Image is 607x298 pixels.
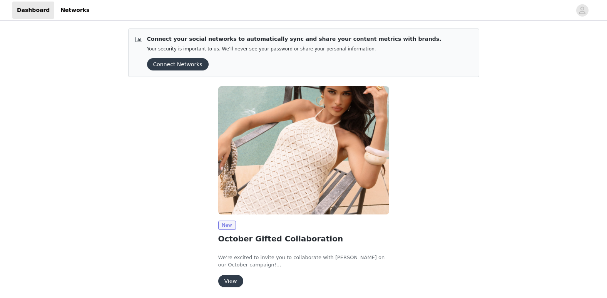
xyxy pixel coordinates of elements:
[147,58,209,70] button: Connect Networks
[218,278,243,284] a: View
[218,221,236,230] span: New
[12,2,54,19] a: Dashboard
[218,233,389,244] h2: October Gifted Collaboration
[147,35,441,43] p: Connect your social networks to automatically sync and share your content metrics with brands.
[218,254,389,269] p: We’re excited to invite you to collaborate with [PERSON_NAME] on our October campaign!
[218,86,389,214] img: Peppermayo EU
[218,275,243,287] button: View
[147,46,441,52] p: Your security is important to us. We’ll never see your password or share your personal information.
[579,4,586,17] div: avatar
[56,2,94,19] a: Networks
